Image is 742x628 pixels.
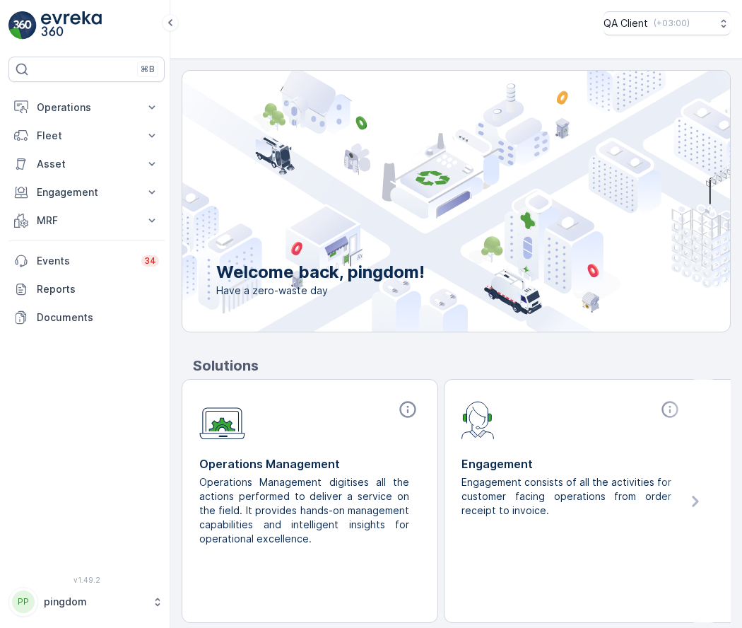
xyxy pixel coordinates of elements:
[8,275,165,303] a: Reports
[8,11,37,40] img: logo
[654,18,690,29] p: ( +03:00 )
[8,122,165,150] button: Fleet
[8,93,165,122] button: Operations
[8,150,165,178] button: Asset
[8,207,165,235] button: MRF
[37,129,136,143] p: Fleet
[37,185,136,199] p: Engagement
[37,157,136,171] p: Asset
[8,587,165,617] button: PPpingdom
[37,214,136,228] p: MRF
[141,64,155,75] p: ⌘B
[461,400,495,439] img: module-icon
[8,247,165,275] a: Events34
[216,261,425,284] p: Welcome back, pingdom!
[8,576,165,584] span: v 1.49.2
[37,282,159,296] p: Reports
[193,355,731,376] p: Solutions
[199,475,409,546] p: Operations Management digitises all the actions performed to deliver a service on the field. It p...
[199,400,245,440] img: module-icon
[8,303,165,332] a: Documents
[216,284,425,298] span: Have a zero-waste day
[8,178,165,207] button: Engagement
[461,475,671,518] p: Engagement consists of all the activities for customer facing operations from order receipt to in...
[41,11,102,40] img: logo_light-DOdMpM7g.png
[37,254,133,268] p: Events
[37,100,136,115] p: Operations
[199,455,420,472] p: Operations Management
[144,255,156,267] p: 34
[603,16,648,30] p: QA Client
[37,310,159,325] p: Documents
[44,595,145,609] p: pingdom
[119,71,730,332] img: city illustration
[461,455,683,472] p: Engagement
[12,591,35,613] div: PP
[603,11,731,35] button: QA Client(+03:00)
